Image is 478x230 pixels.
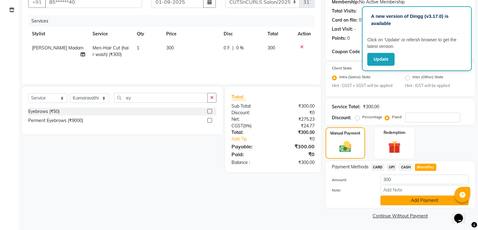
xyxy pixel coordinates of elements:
button: Add Payment [380,196,469,205]
div: 0 [359,17,361,23]
div: ₹0 [281,136,319,142]
span: 300 [268,45,275,51]
button: Update [367,53,395,66]
div: Services [29,15,319,27]
div: Balance : [227,159,273,166]
p: A new version of Dingg (v3.17.0) is available [371,13,463,27]
label: Note: [327,187,376,193]
span: | [232,45,234,51]
span: 9% [244,123,250,128]
span: UPI [387,164,396,171]
small: Hint : CGST + SGST will be applied [332,83,396,89]
div: ₹300.00 [273,143,319,150]
div: ₹24.77 [273,123,319,129]
div: ₹0 [273,110,319,116]
th: Stylist [28,27,89,41]
div: ₹300.00 [363,104,379,110]
label: Client State [332,65,352,71]
img: _gift.svg [384,139,405,155]
iframe: chat widget [452,205,472,224]
div: Net: [227,116,273,123]
a: Add Tip [227,136,281,142]
th: Action [294,27,315,41]
th: Disc [220,27,264,41]
div: Total Visits: [332,8,357,14]
div: Card on file: [332,17,358,23]
span: Payment Methods [332,164,369,170]
div: Total: [227,129,273,136]
span: Total [231,94,246,100]
div: Last Visit: [332,26,353,33]
div: ₹0 [273,151,319,158]
div: Discount: [227,110,273,116]
span: Men-Hair Cut (hair wash) (₹300) [93,45,129,57]
div: Eyebrows (₹50) [28,108,60,115]
small: Hint : IGST will be applied [405,83,469,89]
input: Amount [380,175,469,184]
span: CASH [399,164,412,171]
div: Perment Eyebrows (₹9000) [28,117,83,124]
div: Sub Total: [227,103,273,110]
div: Discount: [332,115,351,121]
div: Paid: [227,151,273,158]
th: Price [162,27,220,41]
div: Service Total: [332,104,360,110]
div: Points: [332,35,346,42]
span: [PERSON_NAME] Madam [32,45,83,51]
span: 0 F [224,45,230,51]
img: _cash.svg [336,140,355,154]
p: Click on ‘Update’ or refersh browser to get the latest version. [367,37,466,50]
span: 300 [166,45,174,51]
label: Fixed [392,114,401,120]
th: Service [89,27,133,41]
span: 1 [137,45,139,51]
span: CARD [371,164,385,171]
label: Amount: [327,177,376,183]
span: 0 % [236,45,244,51]
label: Inter (Other) State [412,74,443,82]
div: 0 [347,35,350,42]
div: ( ) [227,123,273,129]
div: ₹300.00 [273,159,319,166]
label: Percentage [362,114,382,120]
th: Total [264,27,294,41]
div: - [354,26,356,33]
span: BharatPay [415,164,436,171]
div: ₹300.00 [273,129,319,136]
label: Intra (Same) State [339,74,371,82]
th: Qty [133,27,162,41]
div: Coupon Code [332,49,377,55]
input: Search or Scan [114,93,208,103]
input: Add Note [380,185,469,195]
label: Manual Payment [330,130,360,136]
div: Payable: [227,143,273,150]
label: Redemption [384,130,405,135]
span: CGST [231,123,243,129]
div: ₹275.23 [273,116,319,123]
div: ₹300.00 [273,103,319,110]
a: Continue Without Payment [327,213,474,219]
